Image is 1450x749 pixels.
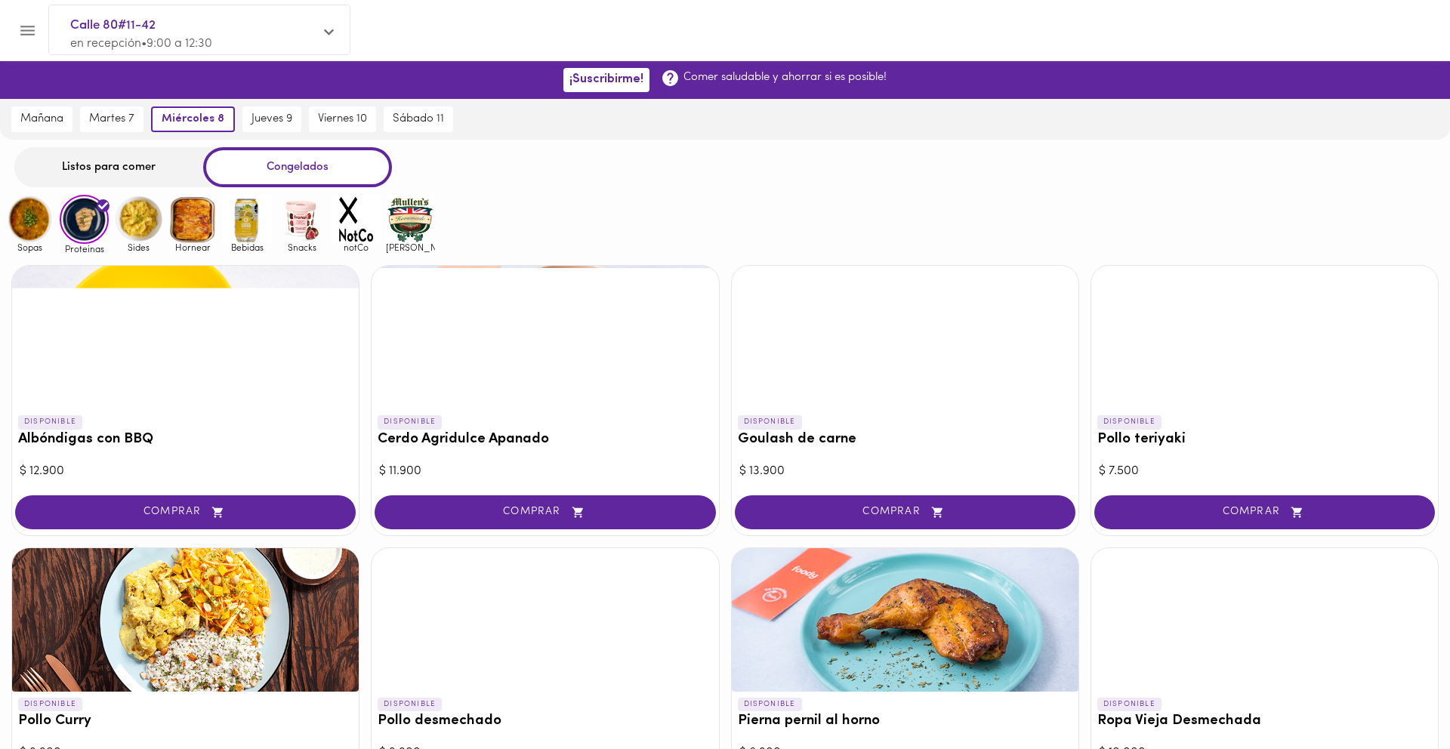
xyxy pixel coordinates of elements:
h3: Ropa Vieja Desmechada [1097,714,1432,729]
span: martes 7 [89,113,134,126]
button: COMPRAR [1094,495,1435,529]
button: COMPRAR [15,495,356,529]
span: mañana [20,113,63,126]
button: COMPRAR [375,495,715,529]
div: $ 11.900 [379,463,711,480]
span: Proteinas [60,244,109,254]
span: COMPRAR [393,506,696,519]
span: jueves 9 [251,113,292,126]
span: Sides [114,242,163,252]
p: DISPONIBLE [18,698,82,711]
h3: Pierna pernil al horno [738,714,1072,729]
div: Goulash de carne [732,266,1078,409]
img: mullens [386,195,435,244]
div: Pollo teriyaki [1091,266,1438,409]
div: Ropa Vieja Desmechada [1091,548,1438,692]
p: DISPONIBLE [18,415,82,429]
img: Bebidas [223,195,272,244]
p: Comer saludable y ahorrar si es posible! [683,69,887,85]
div: Pierna pernil al horno [732,548,1078,692]
span: Snacks [277,242,326,252]
div: Listos para comer [14,147,203,187]
div: Congelados [203,147,392,187]
div: $ 13.900 [739,463,1071,480]
span: COMPRAR [34,506,337,519]
span: Sopas [5,242,54,252]
img: Snacks [277,195,326,244]
div: $ 7.500 [1099,463,1430,480]
span: COMPRAR [1113,506,1416,519]
img: Hornear [168,195,217,244]
iframe: Messagebird Livechat Widget [1362,661,1435,734]
p: DISPONIBLE [738,415,802,429]
span: Calle 80#11-42 [70,16,313,35]
p: DISPONIBLE [1097,415,1162,429]
button: COMPRAR [735,495,1075,529]
h3: Albóndigas con BBQ [18,432,353,448]
span: Hornear [168,242,217,252]
button: jueves 9 [242,106,301,132]
h3: Goulash de carne [738,432,1072,448]
img: Sopas [5,195,54,244]
span: Bebidas [223,242,272,252]
h3: Cerdo Agridulce Apanado [378,432,712,448]
button: Menu [9,12,46,49]
span: [PERSON_NAME] [386,242,435,252]
p: DISPONIBLE [378,698,442,711]
span: ¡Suscribirme! [569,72,643,87]
button: ¡Suscribirme! [563,68,649,91]
h3: Pollo Curry [18,714,353,729]
span: miércoles 8 [162,113,224,126]
span: viernes 10 [318,113,367,126]
span: notCo [332,242,381,252]
button: sábado 11 [384,106,453,132]
p: DISPONIBLE [378,415,442,429]
button: miércoles 8 [151,106,235,132]
button: mañana [11,106,72,132]
span: sábado 11 [393,113,444,126]
h3: Pollo desmechado [378,714,712,729]
img: Sides [114,195,163,244]
div: Cerdo Agridulce Apanado [372,266,718,409]
button: viernes 10 [309,106,376,132]
div: $ 12.900 [20,463,351,480]
p: DISPONIBLE [1097,698,1162,711]
img: notCo [332,195,381,244]
span: en recepción • 9:00 a 12:30 [70,38,212,50]
img: Proteinas [60,195,109,244]
span: COMPRAR [754,506,1057,519]
h3: Pollo teriyaki [1097,432,1432,448]
div: Pollo Curry [12,548,359,692]
div: Pollo desmechado [372,548,718,692]
div: Albóndigas con BBQ [12,266,359,409]
button: martes 7 [80,106,143,132]
p: DISPONIBLE [738,698,802,711]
